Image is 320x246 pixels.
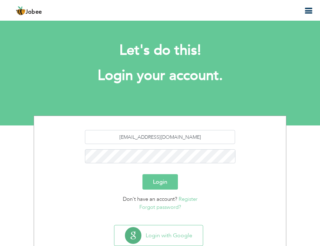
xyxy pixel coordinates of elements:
[114,225,203,246] button: Login with Google
[85,130,235,144] input: Email
[142,174,178,190] button: Login
[16,6,26,16] img: jobee.io
[179,196,198,203] a: Register
[16,6,42,16] a: Jobee
[139,204,181,211] a: Forgot password?
[44,41,276,60] h2: Let's do this!
[26,9,42,15] span: Jobee
[44,67,276,85] h1: Login your account.
[123,196,177,203] span: Don't have an account?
